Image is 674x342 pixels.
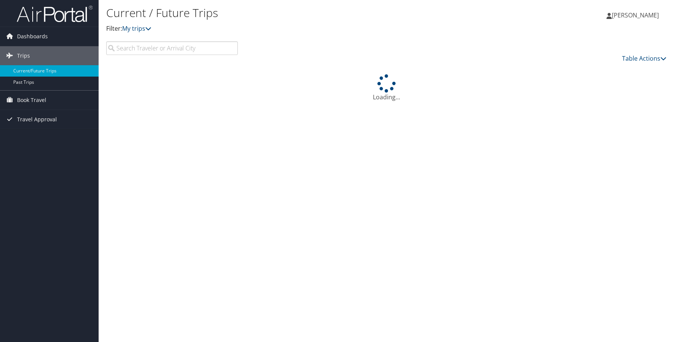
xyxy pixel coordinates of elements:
a: My trips [122,24,151,33]
h1: Current / Future Trips [106,5,480,21]
span: [PERSON_NAME] [612,11,659,19]
a: [PERSON_NAME] [606,4,666,27]
span: Book Travel [17,91,46,110]
span: Trips [17,46,30,65]
span: Travel Approval [17,110,57,129]
a: Table Actions [622,54,666,63]
div: Loading... [106,74,666,102]
img: airportal-logo.png [17,5,93,23]
input: Search Traveler or Arrival City [106,41,238,55]
span: Dashboards [17,27,48,46]
p: Filter: [106,24,480,34]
